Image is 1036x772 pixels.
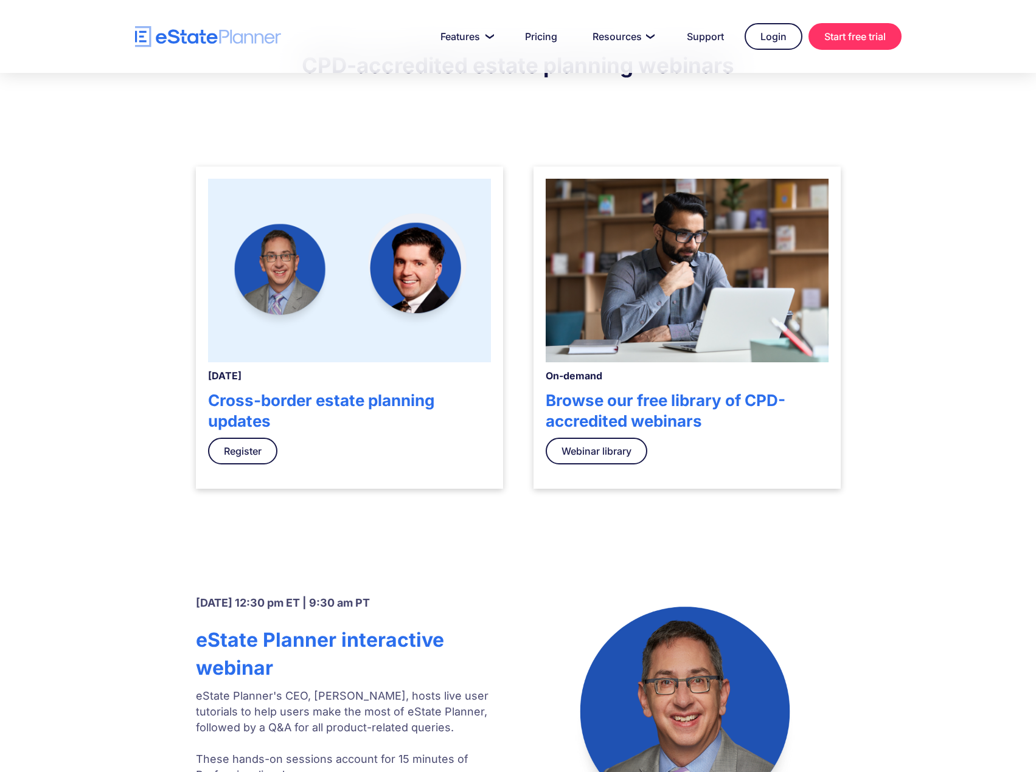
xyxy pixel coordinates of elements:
a: Login [745,23,802,50]
a: Webinar library [546,438,647,464]
strong: eState Planner interactive webinar [196,628,444,680]
h4: Browse our free library of CPD-accredited webinars [546,390,829,432]
strong: On-demand [546,370,602,382]
strong: Cross-border estate planning updates [208,391,434,430]
a: home [135,26,281,47]
a: Support [672,24,739,49]
a: Start free trial [808,23,902,50]
a: Pricing [510,24,572,49]
a: Register [208,438,277,464]
strong: [DATE] [208,370,242,382]
strong: [DATE] 12:30 pm ET | 9:30 am PT [196,596,370,609]
a: Features [426,24,504,49]
a: Resources [578,24,666,49]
